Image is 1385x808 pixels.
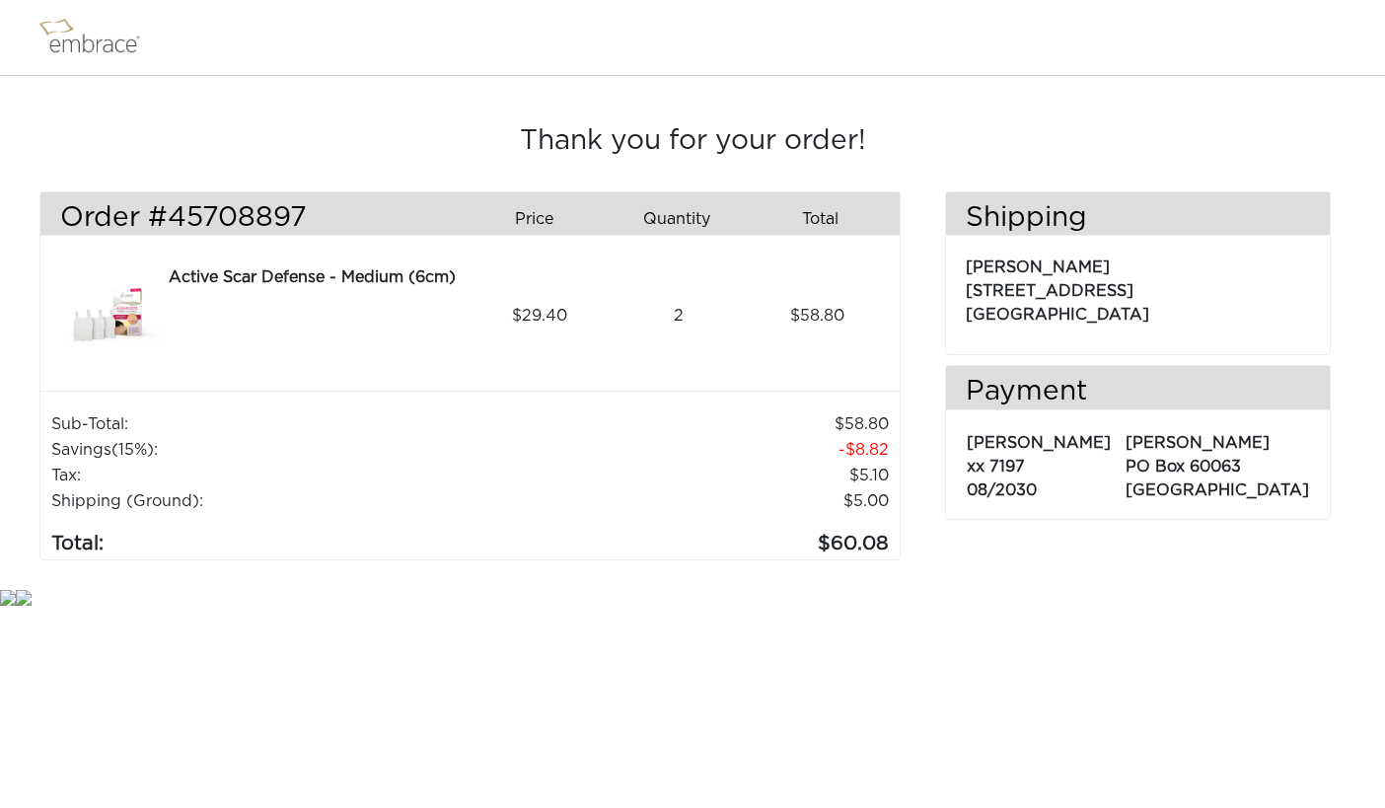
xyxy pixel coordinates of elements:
[674,304,684,328] span: 2
[35,13,163,62] img: logo.png
[60,202,455,236] h3: Order #45708897
[1126,421,1309,502] p: [PERSON_NAME] PO Box 60063 [GEOGRAPHIC_DATA]
[790,304,844,328] span: 58.80
[111,442,154,458] span: (15%)
[643,207,710,231] span: Quantity
[512,411,890,437] td: 58.80
[946,202,1330,236] h3: Shipping
[967,459,1025,475] span: xx 7197
[50,411,512,437] td: Sub-Total:
[946,376,1330,409] h3: Payment
[512,463,890,488] td: 5.10
[512,488,890,514] td: $5.00
[60,265,159,366] img: 3dae449a-8dcd-11e7-960f-02e45ca4b85b.jpeg
[470,202,613,236] div: Price
[16,590,32,606] img: star.gif
[50,437,512,463] td: Savings :
[169,265,462,289] div: Active Scar Defense - Medium (6cm)
[50,514,512,559] td: Total:
[757,202,900,236] div: Total
[967,435,1111,451] span: [PERSON_NAME]
[512,514,890,559] td: 60.08
[512,437,890,463] td: 8.82
[966,246,1310,327] p: [PERSON_NAME] [STREET_ADDRESS] [GEOGRAPHIC_DATA]
[512,304,567,328] span: 29.40
[39,125,1346,159] h3: Thank you for your order!
[50,488,512,514] td: Shipping (Ground):
[50,463,512,488] td: Tax:
[967,482,1037,498] span: 08/2030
